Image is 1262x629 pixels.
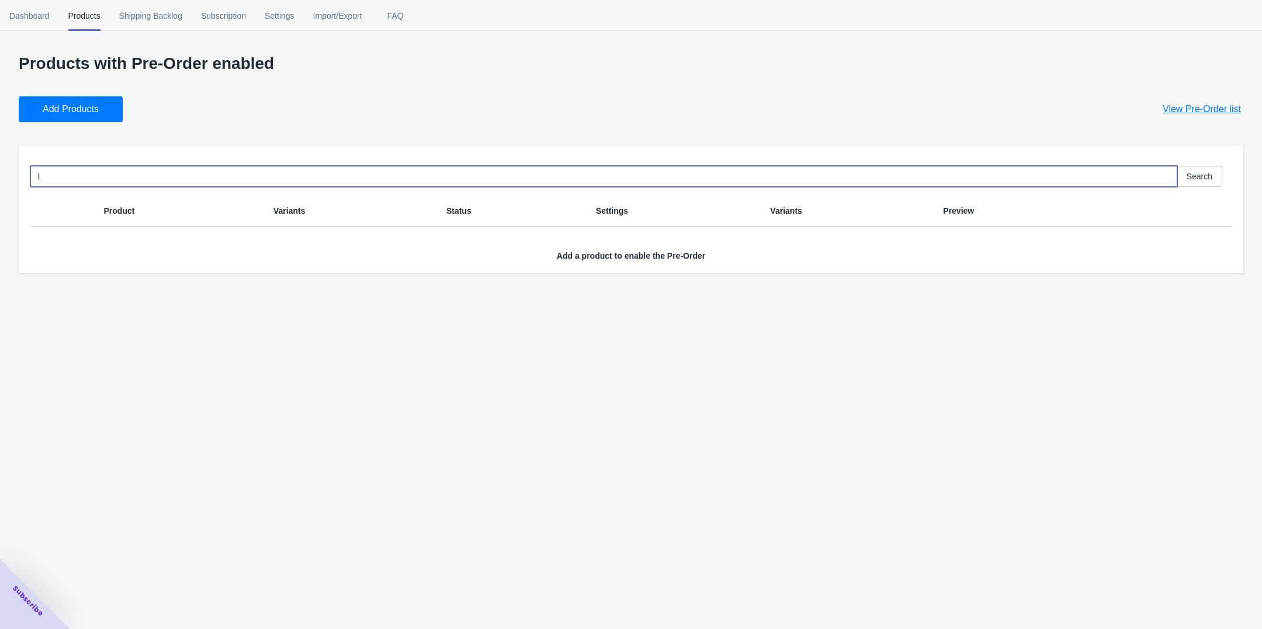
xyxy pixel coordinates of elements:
[19,54,1243,73] p: Products with Pre-Order enabled
[43,103,99,115] span: Add Products
[557,251,705,260] span: Add a product to enable the Pre-Order
[1177,166,1222,187] button: Search
[381,1,410,31] span: FAQ
[943,206,974,216] span: Preview
[265,1,294,31] span: Settings
[30,166,1177,187] input: Search products in pre-order list
[1187,172,1212,181] span: Search
[273,206,305,216] span: Variants
[104,206,135,216] span: Product
[313,1,362,31] span: Import/Export
[770,206,802,216] span: Variants
[1163,103,1241,115] span: View Pre-Order list
[201,1,246,31] span: Subscription
[446,206,471,216] span: Status
[596,206,628,216] span: Settings
[119,1,182,31] span: Shipping Backlog
[19,96,123,122] button: Add Products
[9,1,50,31] span: Dashboard
[1149,96,1255,122] button: View Pre-Order list
[11,583,46,618] span: Subscribe
[68,1,100,31] span: Products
